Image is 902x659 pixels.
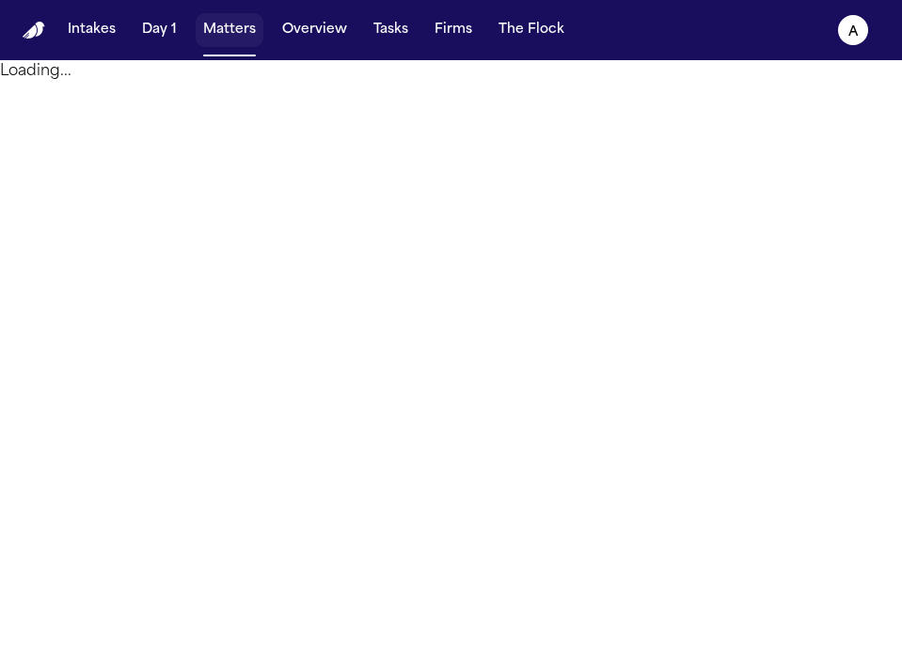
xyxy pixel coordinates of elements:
a: Home [23,22,45,39]
button: Overview [275,13,355,47]
img: Finch Logo [23,22,45,39]
button: The Flock [491,13,572,47]
button: Tasks [366,13,416,47]
button: Matters [196,13,263,47]
button: Firms [427,13,480,47]
button: Day 1 [135,13,184,47]
button: Intakes [60,13,123,47]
